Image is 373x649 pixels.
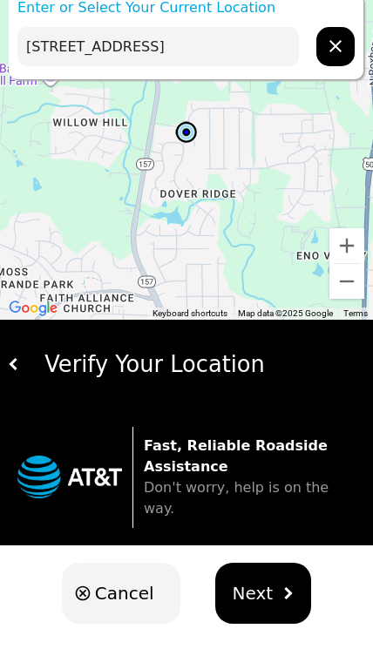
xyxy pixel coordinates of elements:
span: Cancel [95,580,154,606]
a: Terms (opens in new tab) [343,308,368,318]
button: Nextchevron forward outline [215,563,312,624]
button: Zoom out [329,264,364,299]
img: white carat left [8,358,20,370]
button: Cancel [62,563,180,624]
button: Keyboard shortcuts [153,308,227,320]
button: chevron forward outline [316,27,355,66]
input: Enter Your Address... [17,27,299,66]
strong: Fast, Reliable Roadside Assistance [144,437,328,475]
div: Verify Your Location [20,348,366,382]
img: Google [4,297,62,320]
span: Next [233,580,274,606]
span: Don't worry, help is on the way. [144,479,329,517]
span: Map data ©2025 Google [238,308,333,318]
img: chevron [281,587,294,599]
img: trx now logo [17,456,122,498]
button: Zoom in [329,228,364,263]
a: Open this area in Google Maps (opens a new window) [4,297,62,320]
